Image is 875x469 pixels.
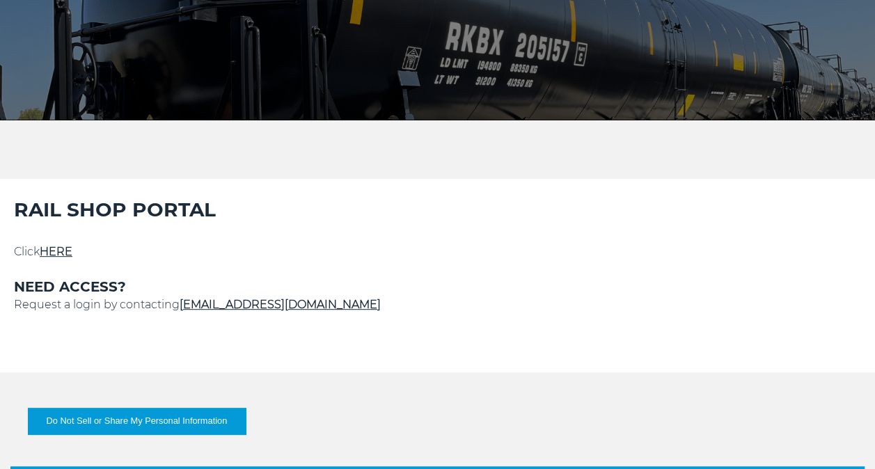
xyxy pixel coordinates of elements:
h2: RAIL SHOP PORTAL [14,196,861,223]
a: HERE [40,245,72,258]
h3: NEED ACCESS? [14,277,861,296]
p: Click [14,244,861,260]
button: Do Not Sell or Share My Personal Information [28,408,246,434]
p: Request a login by contacting [14,296,861,313]
a: [EMAIL_ADDRESS][DOMAIN_NAME] [180,298,381,311]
